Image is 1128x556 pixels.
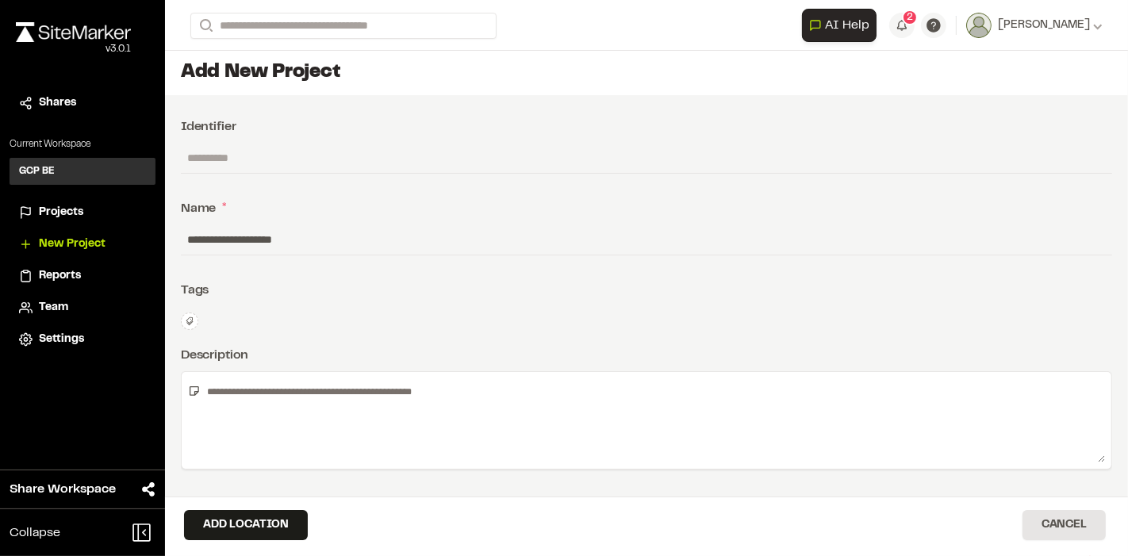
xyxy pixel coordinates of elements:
span: AI Help [825,16,869,35]
span: Collapse [10,523,60,543]
span: Shares [39,94,76,112]
img: rebrand.png [16,22,131,42]
div: Description [181,346,1112,365]
img: User [966,13,992,38]
span: [PERSON_NAME] [998,17,1090,34]
button: Add Location [184,510,308,540]
h1: Add New Project [181,60,1112,86]
a: Projects [19,204,146,221]
span: Team [39,299,68,316]
button: Edit Tags [181,313,198,330]
span: Settings [39,331,84,348]
div: Tags [181,281,1112,300]
span: 2 [907,10,913,25]
a: Shares [19,94,146,112]
a: Settings [19,331,146,348]
div: Open AI Assistant [802,9,883,42]
a: New Project [19,236,146,253]
button: 2 [889,13,915,38]
p: Current Workspace [10,137,155,151]
button: [PERSON_NAME] [966,13,1103,38]
span: Reports [39,267,81,285]
span: New Project [39,236,106,253]
div: Oh geez...please don't... [16,42,131,56]
div: Identifier [181,117,1112,136]
span: Projects [39,204,83,221]
a: Team [19,299,146,316]
button: Open AI Assistant [802,9,877,42]
h3: GCP BE [19,164,55,178]
div: Name [181,199,1112,218]
button: Search [190,13,219,39]
span: Share Workspace [10,480,116,499]
button: Cancel [1022,510,1106,540]
a: Reports [19,267,146,285]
